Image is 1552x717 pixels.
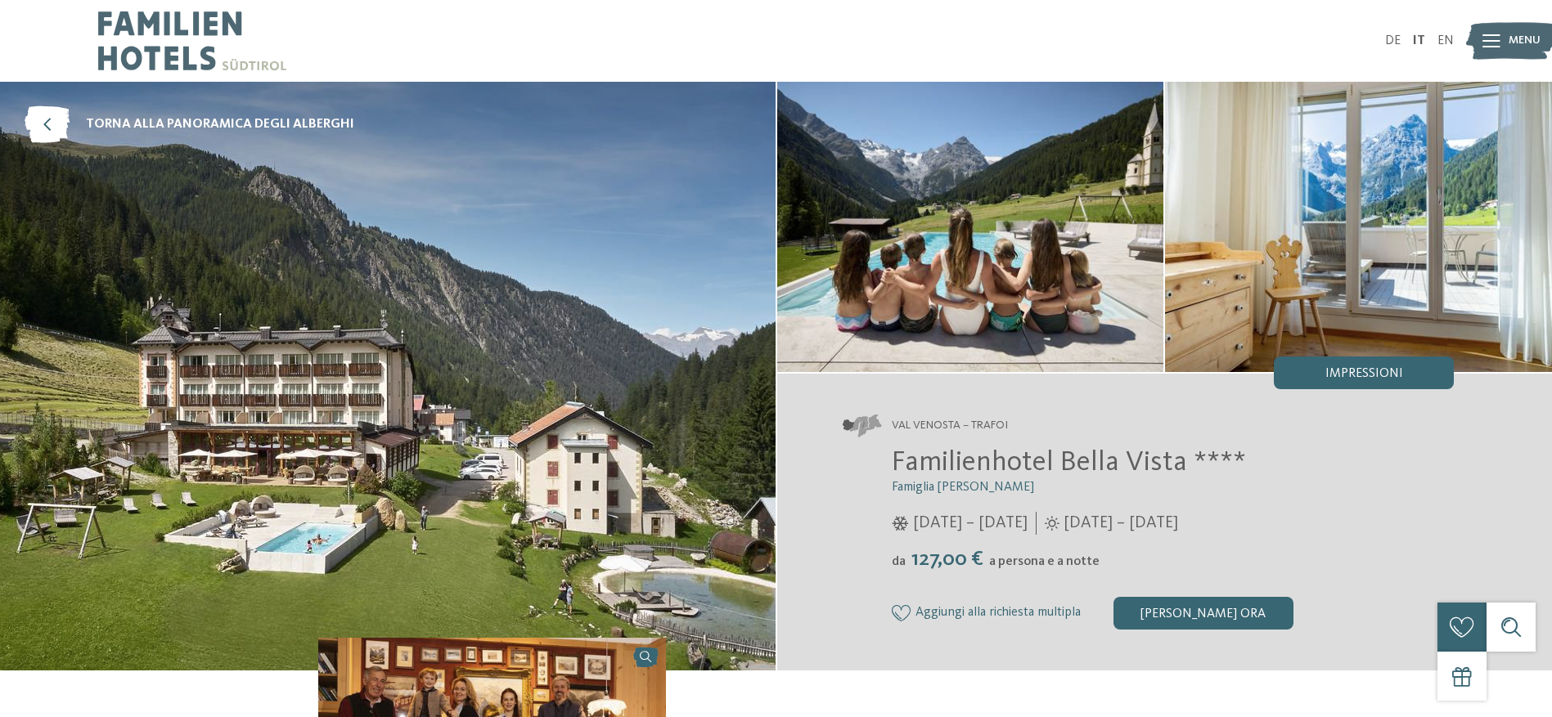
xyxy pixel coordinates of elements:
span: Famiglia [PERSON_NAME] [892,481,1034,494]
span: 127,00 € [907,549,987,570]
span: Menu [1509,33,1541,49]
div: [PERSON_NAME] ora [1113,597,1293,630]
img: Il family hotel in Val Venosta nel cuore del Parco Nazionale [777,82,1164,372]
a: EN [1437,34,1454,47]
span: [DATE] – [DATE] [913,512,1028,535]
span: Familienhotel Bella Vista **** [892,448,1246,477]
span: a persona e a notte [989,555,1100,568]
a: IT [1413,34,1425,47]
span: Impressioni [1325,367,1403,380]
span: da [892,555,906,568]
i: Orari d'apertura inverno [892,516,909,531]
a: torna alla panoramica degli alberghi [25,106,354,143]
span: torna alla panoramica degli alberghi [86,115,354,133]
span: Val Venosta – Trafoi [892,418,1008,434]
span: [DATE] – [DATE] [1064,512,1178,535]
a: DE [1385,34,1401,47]
span: Aggiungi alla richiesta multipla [915,606,1081,621]
img: Il family hotel in Val Venosta nel cuore del Parco Nazionale [1165,82,1552,372]
i: Orari d'apertura estate [1045,516,1059,531]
